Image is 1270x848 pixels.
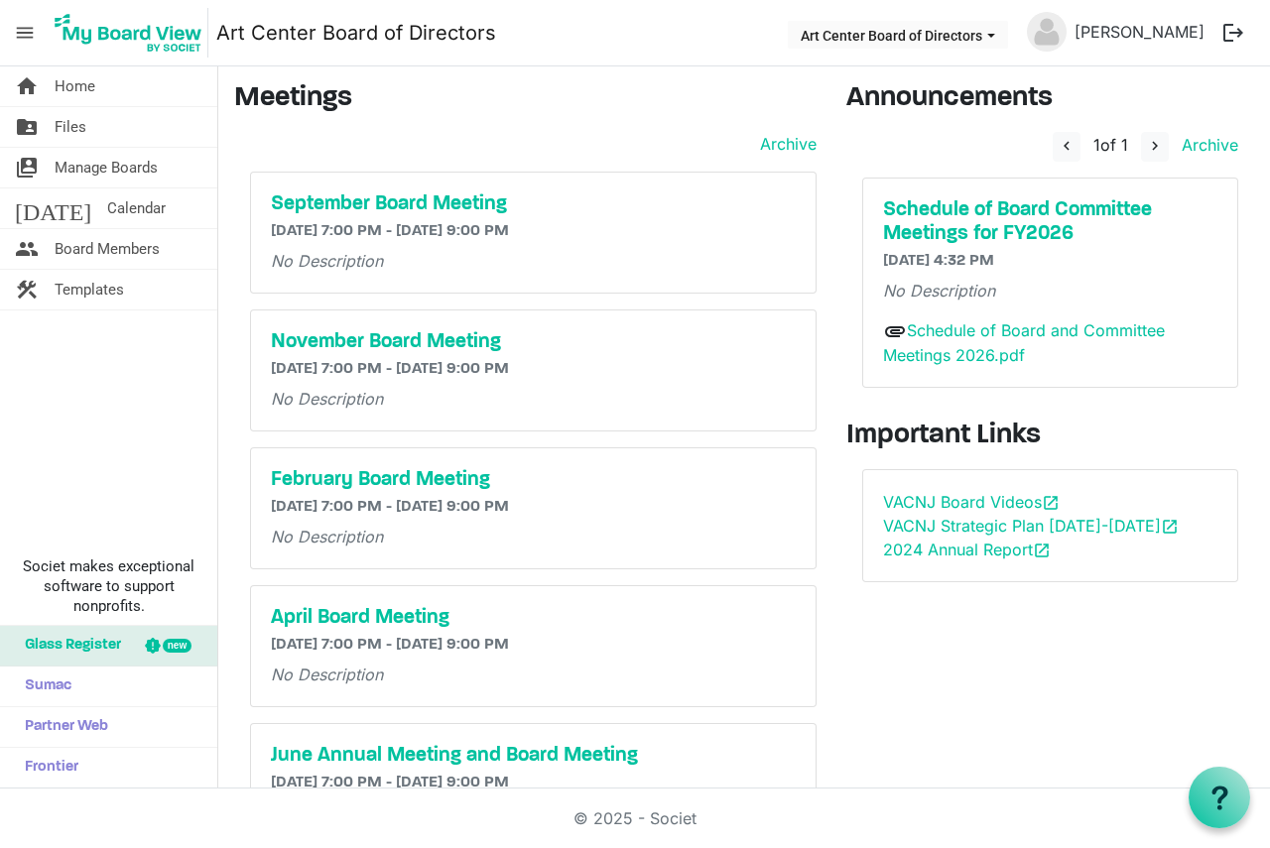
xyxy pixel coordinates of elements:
span: Calendar [107,188,166,228]
p: No Description [271,525,796,548]
a: February Board Meeting [271,468,796,492]
span: folder_shared [15,107,39,147]
a: 2024 Annual Reportopen_in_new [883,540,1051,559]
span: Board Members [55,229,160,269]
button: logout [1212,12,1254,54]
span: [DATE] 4:32 PM [883,253,994,269]
span: 1 [1093,135,1100,155]
a: VACNJ Board Videosopen_in_new [883,492,1060,512]
a: [PERSON_NAME] [1067,12,1212,52]
span: open_in_new [1042,494,1060,512]
p: No Description [271,249,796,273]
span: navigate_before [1058,137,1076,155]
h3: Important Links [846,420,1254,453]
a: VACNJ Strategic Plan [DATE]-[DATE]open_in_new [883,516,1179,536]
button: navigate_before [1053,132,1080,162]
h6: [DATE] 7:00 PM - [DATE] 9:00 PM [271,774,796,792]
span: of 1 [1093,135,1128,155]
h6: [DATE] 7:00 PM - [DATE] 9:00 PM [271,360,796,379]
a: Schedule of Board and Committee Meetings 2026.pdf [883,320,1165,366]
span: Manage Boards [55,148,158,187]
span: Templates [55,270,124,309]
span: people [15,229,39,269]
span: open_in_new [1033,542,1051,559]
a: © 2025 - Societ [573,808,697,828]
a: Art Center Board of Directors [216,13,496,53]
a: Schedule of Board Committee Meetings for FY2026 [883,198,1217,246]
p: No Description [883,279,1217,303]
button: navigate_next [1141,132,1169,162]
h6: [DATE] 7:00 PM - [DATE] 9:00 PM [271,498,796,517]
span: Partner Web [15,707,108,747]
h6: [DATE] 7:00 PM - [DATE] 9:00 PM [271,636,796,655]
div: new [163,639,191,653]
a: Archive [752,132,817,156]
span: Sumac [15,666,71,706]
a: November Board Meeting [271,330,796,354]
h3: Announcements [846,82,1254,116]
h6: [DATE] 7:00 PM - [DATE] 9:00 PM [271,222,796,241]
a: September Board Meeting [271,192,796,216]
span: attachment [883,319,907,343]
span: Files [55,107,86,147]
span: construction [15,270,39,309]
span: Societ makes exceptional software to support nonprofits. [9,556,208,616]
img: My Board View Logo [49,8,208,58]
span: [DATE] [15,188,91,228]
span: navigate_next [1146,137,1164,155]
span: switch_account [15,148,39,187]
p: No Description [271,387,796,411]
h3: Meetings [234,82,817,116]
p: No Description [271,663,796,686]
a: My Board View Logo [49,8,216,58]
a: April Board Meeting [271,606,796,630]
button: Art Center Board of Directors dropdownbutton [788,21,1008,49]
span: Frontier [15,748,78,787]
span: menu [6,14,44,52]
a: Archive [1174,135,1238,155]
span: home [15,66,39,106]
a: June Annual Meeting and Board Meeting [271,744,796,768]
img: no-profile-picture.svg [1027,12,1067,52]
span: Home [55,66,95,106]
span: Glass Register [15,626,121,666]
span: open_in_new [1161,518,1179,536]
